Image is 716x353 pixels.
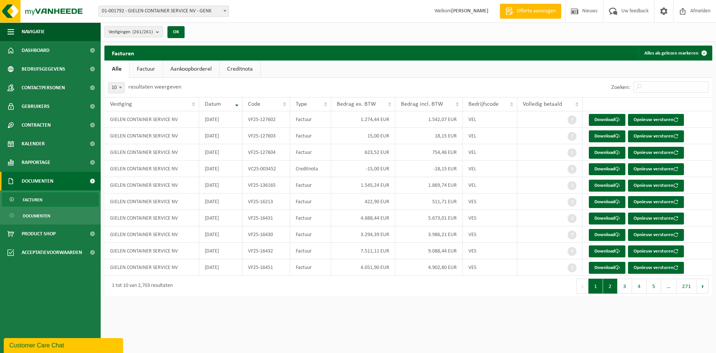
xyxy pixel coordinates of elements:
td: VEL [463,144,517,161]
button: 2 [603,279,618,294]
td: [DATE] [199,144,242,161]
td: Factuur [290,243,331,259]
td: [DATE] [199,226,242,243]
td: Factuur [290,193,331,210]
td: Factuur [290,128,331,144]
td: VEL [463,161,517,177]
td: VF25-127602 [242,111,290,128]
td: VES [463,226,517,243]
td: VES [463,193,517,210]
td: VEL [463,128,517,144]
a: Alle [104,61,129,78]
td: 3.986,21 EUR [395,226,463,243]
td: VF25-127603 [242,128,290,144]
a: Facturen [2,192,99,207]
td: 511,71 EUR [395,193,463,210]
button: Opnieuw versturen [628,245,684,257]
a: Download [589,229,625,241]
span: Documenten [23,209,50,223]
button: 271 [676,279,697,294]
button: Opnieuw versturen [628,147,684,159]
span: Code [248,101,260,107]
span: 10 [109,83,124,93]
td: 1.545,24 EUR [331,177,395,193]
span: Bedrijfsgegevens [22,60,65,78]
span: Offerte aanvragen [515,7,558,15]
button: Next [697,279,709,294]
button: Opnieuw versturen [628,114,684,126]
td: 422,90 EUR [331,193,395,210]
button: Previous [577,279,588,294]
a: Download [589,147,625,159]
a: Documenten [2,208,99,223]
td: VEL [463,111,517,128]
span: Bedrijfscode [468,101,499,107]
td: Factuur [290,210,331,226]
span: Facturen [23,193,43,207]
td: Factuur [290,177,331,193]
a: Aankoopborderel [163,61,219,78]
td: Factuur [290,111,331,128]
a: Download [589,130,625,142]
span: Volledig betaald [523,101,562,107]
span: Product Shop [22,225,56,243]
span: Dashboard [22,41,50,60]
span: Gebruikers [22,97,50,116]
button: 4 [632,279,647,294]
a: Download [589,196,625,208]
td: GIELEN CONTAINER SERVICE NV [104,128,199,144]
td: [DATE] [199,161,242,177]
button: Opnieuw versturen [628,229,684,241]
span: Contactpersonen [22,78,65,97]
span: Datum [205,101,221,107]
span: Vestigingen [109,27,153,38]
td: 1.274,44 EUR [331,111,395,128]
a: Download [589,262,625,274]
td: 9.088,44 EUR [395,243,463,259]
span: Type [296,101,307,107]
a: Download [589,245,625,257]
td: VES [463,210,517,226]
td: VF25-16432 [242,243,290,259]
div: 1 tot 10 van 2,703 resultaten [108,279,173,293]
td: VEL [463,177,517,193]
td: Factuur [290,259,331,276]
span: Acceptatievoorwaarden [22,243,82,262]
span: Bedrag ex. BTW [337,101,376,107]
button: Opnieuw versturen [628,163,684,175]
span: Vestiging [110,101,132,107]
td: 4.902,80 EUR [395,259,463,276]
td: Factuur [290,144,331,161]
span: Contracten [22,116,51,134]
span: 01-001792 - GIELEN CONTAINER SERVICE NV - GENK [98,6,229,17]
a: Download [589,180,625,192]
td: GIELEN CONTAINER SERVICE NV [104,111,199,128]
td: 15,00 EUR [331,128,395,144]
td: 7.511,11 EUR [331,243,395,259]
td: [DATE] [199,259,242,276]
td: VF25-136165 [242,177,290,193]
count: (261/261) [132,30,153,34]
td: GIELEN CONTAINER SERVICE NV [104,259,199,276]
td: VF25-16213 [242,193,290,210]
label: Zoeken: [611,84,630,90]
button: Opnieuw versturen [628,196,684,208]
td: -18,15 EUR [395,161,463,177]
span: 01-001792 - GIELEN CONTAINER SERVICE NV - GENK [99,6,229,16]
button: Alles als gelezen markeren [638,46,712,61]
td: 4.051,90 EUR [331,259,395,276]
td: VF25-16431 [242,210,290,226]
td: GIELEN CONTAINER SERVICE NV [104,144,199,161]
button: Opnieuw versturen [628,130,684,142]
td: GIELEN CONTAINER SERVICE NV [104,177,199,193]
span: Documenten [22,172,53,191]
span: 10 [108,82,125,93]
a: Download [589,163,625,175]
button: 5 [647,279,661,294]
a: Factuur [129,61,163,78]
td: GIELEN CONTAINER SERVICE NV [104,210,199,226]
span: Navigatie [22,22,45,41]
td: Creditnota [290,161,331,177]
td: [DATE] [199,193,242,210]
a: Offerte aanvragen [500,4,561,19]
